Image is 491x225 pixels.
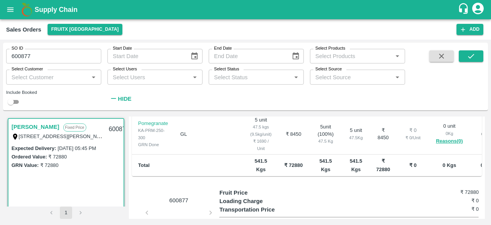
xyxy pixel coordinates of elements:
[89,72,99,82] button: Open
[376,158,390,172] b: ₹ 72880
[12,154,47,160] label: Ordered Value:
[113,66,137,72] label: Select Users
[315,45,345,52] label: Select Products
[435,188,479,196] h6: ₹ 72880
[209,49,285,63] input: End Date
[348,134,364,141] div: 47.5 Kg
[6,25,41,35] div: Sales Orders
[187,49,202,63] button: Choose date
[48,24,123,35] button: Select DC
[320,158,332,172] b: 541.5 Kgs
[138,120,168,127] p: Pomegranate
[8,72,86,82] input: Select Customer
[409,162,417,168] b: ₹ 0
[174,114,244,155] td: GL
[138,141,168,148] div: GRN Done
[244,114,278,155] td: 5 unit
[284,162,303,168] b: ₹ 72880
[219,188,284,197] p: Fruit Price
[150,196,208,205] p: 600877
[443,162,456,168] b: 0 Kgs
[278,114,310,155] td: ₹ 8450
[190,72,200,82] button: Open
[35,4,458,15] a: Supply Chain
[44,207,88,219] nav: pagination navigation
[436,130,463,137] div: 0 Kg
[214,66,239,72] label: Select Status
[138,127,168,141] div: KA-PRM-250-300
[312,51,390,61] input: Select Products
[6,89,101,96] div: Include Booked
[110,72,188,82] input: Select Users
[12,45,23,52] label: SO ID
[435,205,479,213] h6: ₹ 0
[316,123,336,145] div: 5 unit ( 100 %)
[35,6,77,13] b: Supply Chain
[138,162,150,168] b: Total
[219,205,284,214] p: Transportation Price
[350,158,362,172] b: 541.5 Kgs
[12,162,39,168] label: GRN Value:
[471,2,485,18] div: account of current user
[40,162,59,168] label: ₹ 72880
[107,92,133,105] button: Hide
[211,72,289,82] input: Select Status
[60,207,72,219] button: page 1
[250,123,272,138] div: 47.5 kgs (9.5kg/unit)
[392,72,402,82] button: Open
[12,122,59,132] a: [PERSON_NAME]
[370,114,396,155] td: ₹ 8450
[402,134,424,141] div: ₹ 0 / Unit
[118,96,131,102] strong: Hide
[255,158,267,172] b: 541.5 Kgs
[456,24,483,35] button: Add
[436,137,463,146] button: Reasons(0)
[250,138,272,152] div: ₹ 1690 / Unit
[436,123,463,146] div: 0 unit
[12,66,43,72] label: Select Customer
[113,45,132,52] label: Start Date
[107,49,184,63] input: Start Date
[58,145,96,151] label: [DATE] 05:45 PM
[48,154,67,160] label: ₹ 72880
[435,197,479,205] h6: ₹ 0
[19,2,35,17] img: logo
[19,133,109,139] label: [STREET_ADDRESS][PERSON_NAME]
[315,66,342,72] label: Select Source
[402,127,424,134] div: ₹ 0
[214,45,232,52] label: End Date
[312,72,390,82] input: Select Source
[2,1,19,18] button: open drawer
[348,127,364,141] div: 5 unit
[219,197,284,205] p: Loading Charge
[104,120,133,138] div: 600877
[6,49,101,63] input: Enter SO ID
[291,72,301,82] button: Open
[458,3,471,17] div: customer-support
[316,138,336,145] div: 47.5 Kg
[288,49,303,63] button: Choose date
[392,51,402,61] button: Open
[12,145,56,151] label: Expected Delivery :
[63,123,86,132] p: Fixed Price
